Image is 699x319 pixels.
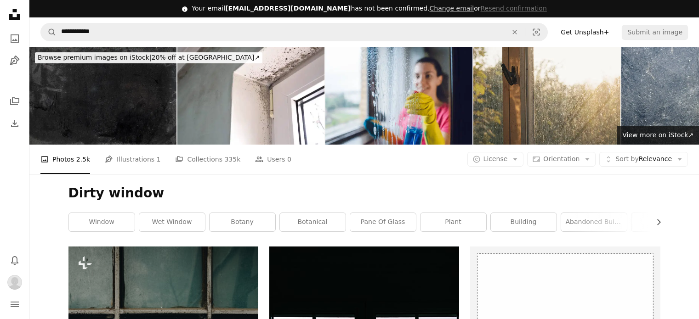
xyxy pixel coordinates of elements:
[29,47,176,145] img: Dust Window Glass Texture Background
[325,47,472,145] img: Young woman washing window
[38,54,260,61] span: 20% off at [GEOGRAPHIC_DATA] ↗
[29,47,268,69] a: Browse premium images on iStock|20% off at [GEOGRAPHIC_DATA]↗
[599,152,688,167] button: Sort byRelevance
[255,145,291,174] a: Users 0
[6,29,24,48] a: Photos
[210,213,275,231] a: botany
[622,25,688,39] button: Submit an image
[225,5,351,12] span: [EMAIL_ADDRESS][DOMAIN_NAME]
[483,155,508,162] span: License
[40,23,548,41] form: Find visuals sitewide
[505,23,525,41] button: Clear
[287,154,291,164] span: 0
[7,275,22,290] img: Avatar of user Vibhanshu Dubey
[41,23,57,41] button: Search Unsplash
[615,155,638,162] span: Sort by
[543,155,580,162] span: Orientation
[175,145,240,174] a: Collections 335k
[561,213,627,231] a: abandoned building
[6,273,24,291] button: Profile
[631,213,697,231] a: glass
[350,213,416,231] a: pane of glass
[280,213,346,231] a: botanical
[6,251,24,269] button: Notifications
[69,213,135,231] a: window
[615,155,672,164] span: Relevance
[105,145,160,174] a: Illustrations 1
[473,47,620,145] img: Dirty window
[224,154,240,164] span: 335k
[177,47,324,145] img: Mold growth. Mould spores thrive on moisture. Mold spores can quickly grow into colonies when exp...
[527,152,596,167] button: Orientation
[429,5,546,12] span: or
[192,4,547,13] div: Your email has not been confirmed.
[480,4,546,13] button: Resend confirmation
[38,54,151,61] span: Browse premium images on iStock |
[6,114,24,133] a: Download History
[139,213,205,231] a: wet window
[555,25,614,39] a: Get Unsplash+
[421,213,486,231] a: plant
[68,185,660,201] h1: Dirty window
[617,126,699,145] a: View more on iStock↗
[622,131,693,139] span: View more on iStock ↗
[650,213,660,231] button: scroll list to the right
[6,92,24,111] a: Collections
[467,152,524,167] button: License
[6,51,24,70] a: Illustrations
[157,154,161,164] span: 1
[525,23,547,41] button: Visual search
[429,5,474,12] a: Change email
[491,213,557,231] a: building
[6,295,24,313] button: Menu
